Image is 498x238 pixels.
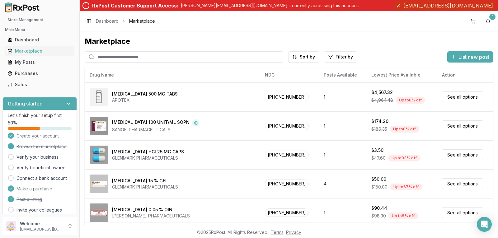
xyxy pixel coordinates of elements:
a: See all options [442,149,483,160]
th: Posts Available [319,68,366,82]
a: My Posts [5,57,74,68]
div: Dashboard [7,37,72,43]
p: [PERSON_NAME][EMAIL_ADDRESS][DOMAIN_NAME] is currently accessing this account. [181,2,359,9]
div: [MEDICAL_DATA] 15 % GEL [112,178,168,184]
span: [PHONE_NUMBER] [265,122,309,130]
a: See all options [442,91,483,102]
div: $4,567.32 [371,89,393,96]
div: Up to 93 % off [388,155,420,161]
span: List new post [458,53,489,61]
img: Betamethasone Dipropionate 0.05 % OINT [90,203,108,222]
img: Admelog SoloStar 100 UNIT/ML SOPN [90,117,108,135]
h2: Store Management [2,17,77,22]
div: GLENMARK PHARMACEUTICALS [112,184,178,190]
span: [PHONE_NUMBER] [265,93,309,101]
a: Verify beneficial owners [16,165,67,171]
button: 1 [483,16,493,26]
div: Up to 67 % off [390,184,422,190]
div: Marketplace [85,36,493,46]
div: $3.50 [371,147,383,153]
div: $90.44 [371,205,387,211]
h2: Main Menu [5,27,74,32]
td: 1 [319,111,366,140]
span: [EMAIL_ADDRESS][DOMAIN_NAME] [403,2,493,9]
a: Marketplace [5,45,74,57]
div: $174.20 [371,118,388,124]
span: Marketplace [129,18,155,24]
p: Let's finish your setup first! [8,112,72,119]
span: $4,964.48 [371,97,393,103]
th: NDC [260,68,319,82]
button: List new post [447,51,493,63]
div: [MEDICAL_DATA] 100 UNIT/ML SOPN [112,119,190,127]
div: Sales [7,82,72,88]
a: Privacy [286,230,301,235]
a: See all options [442,120,483,131]
span: Create your account [16,133,59,139]
span: Filter by [336,54,353,60]
button: Purchases [2,68,77,78]
th: Lowest Price Available [366,68,437,82]
div: [PERSON_NAME] PHARMACEUTICALS [112,213,190,219]
div: RxPost Customer Support Access: [92,2,178,9]
div: Open Intercom Messenger [477,217,492,232]
div: Up to 8 % off [396,97,425,104]
a: Connect a bank account [16,175,67,181]
button: Sort by [288,51,319,63]
p: Welcome [20,221,63,227]
h3: Getting started [8,100,43,107]
a: List new post [447,54,493,61]
div: [MEDICAL_DATA] 0.05 % OINT [112,207,176,213]
td: 1 [319,140,366,169]
a: Invite your colleagues [16,207,62,213]
div: Up to 8 % off [390,126,419,133]
span: [PHONE_NUMBER] [265,180,309,188]
span: [PHONE_NUMBER] [265,208,309,217]
th: Drug Name [85,68,260,82]
span: Sort by [300,54,315,60]
td: 1 [319,198,366,227]
a: Dashboard [5,34,74,45]
a: Sales [5,79,74,90]
div: $50.00 [371,176,386,182]
a: Dashboard [96,18,119,24]
button: Dashboard [2,35,77,45]
div: My Posts [7,59,72,65]
span: Make a purchase [16,186,52,192]
a: Terms [271,230,284,235]
img: RxPost Logo [2,2,42,12]
span: $150.00 [371,184,388,190]
div: Marketplace [7,48,72,54]
span: $98.30 [371,213,386,219]
span: [PHONE_NUMBER] [265,151,309,159]
div: Up to 8 % off [388,212,418,219]
span: 50 % [8,120,17,126]
div: [MEDICAL_DATA] HCl 25 MG CAPS [112,149,184,155]
div: [MEDICAL_DATA] 500 MG TABS [112,91,178,97]
a: Purchases [5,68,74,79]
button: Sales [2,80,77,90]
a: See all options [442,178,483,189]
div: SANOFI PHARMACEUTICALS [112,127,200,133]
div: 1 [489,14,496,20]
td: 1 [319,82,366,111]
img: Azelaic Acid 15 % GEL [90,175,108,193]
button: My Posts [2,57,77,67]
p: [EMAIL_ADDRESS][DOMAIN_NAME] [20,227,63,232]
img: Abiraterone Acetate 500 MG TABS [90,88,108,106]
td: 4 [319,169,366,198]
a: Verify your business [16,154,59,160]
div: Purchases [7,70,72,77]
nav: breadcrumb [96,18,155,24]
span: $189.35 [371,126,387,132]
div: GLENMARK PHARMACEUTICALS [112,155,184,161]
img: User avatar [6,221,16,231]
div: APOTEX [112,97,178,103]
button: Marketplace [2,46,77,56]
span: Post a listing [16,196,42,203]
span: Browse the marketplace [16,143,67,150]
a: See all options [442,207,483,218]
button: Filter by [324,51,357,63]
th: Action [437,68,493,82]
span: $47.60 [371,155,386,161]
